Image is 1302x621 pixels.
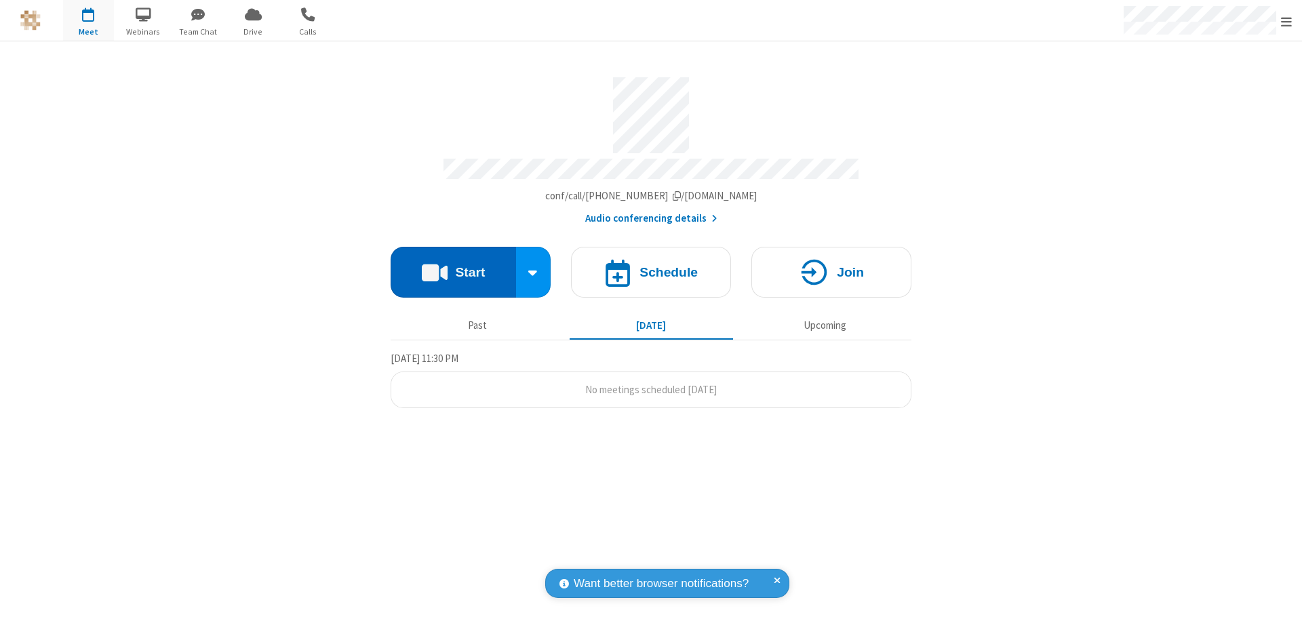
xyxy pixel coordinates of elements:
[391,67,911,226] section: Account details
[118,26,169,38] span: Webinars
[283,26,334,38] span: Calls
[516,247,551,298] div: Start conference options
[63,26,114,38] span: Meet
[545,188,757,204] button: Copy my meeting room linkCopy my meeting room link
[391,352,458,365] span: [DATE] 11:30 PM
[455,266,485,279] h4: Start
[585,383,717,396] span: No meetings scheduled [DATE]
[585,211,717,226] button: Audio conferencing details
[391,247,516,298] button: Start
[391,350,911,409] section: Today's Meetings
[228,26,279,38] span: Drive
[570,313,733,338] button: [DATE]
[396,313,559,338] button: Past
[837,266,864,279] h4: Join
[639,266,698,279] h4: Schedule
[173,26,224,38] span: Team Chat
[751,247,911,298] button: Join
[571,247,731,298] button: Schedule
[20,10,41,31] img: QA Selenium DO NOT DELETE OR CHANGE
[545,189,757,202] span: Copy my meeting room link
[574,575,749,593] span: Want better browser notifications?
[743,313,907,338] button: Upcoming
